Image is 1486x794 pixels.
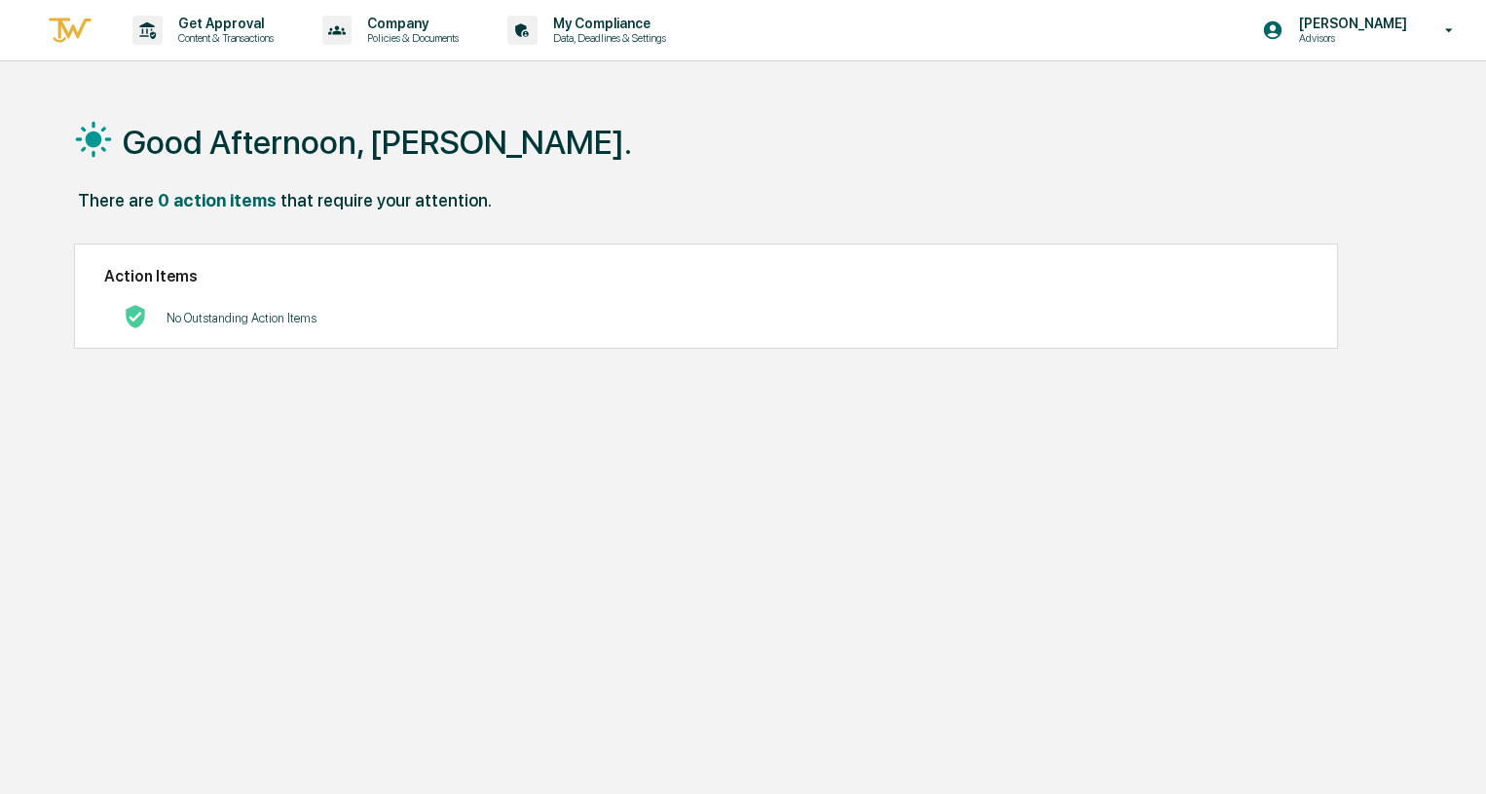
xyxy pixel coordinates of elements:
p: Policies & Documents [352,31,468,45]
p: My Compliance [538,16,676,31]
div: that require your attention. [280,190,492,210]
p: [PERSON_NAME] [1283,16,1417,31]
p: Company [352,16,468,31]
p: Data, Deadlines & Settings [538,31,676,45]
h2: Action Items [104,267,1308,285]
p: Advisors [1283,31,1417,45]
p: Content & Transactions [163,31,283,45]
div: There are [78,190,154,210]
img: logo [47,15,93,47]
p: No Outstanding Action Items [167,311,316,325]
p: Get Approval [163,16,283,31]
div: 0 action items [158,190,277,210]
img: No Actions logo [124,305,147,328]
h1: Good Afternoon, [PERSON_NAME]. [123,123,632,162]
